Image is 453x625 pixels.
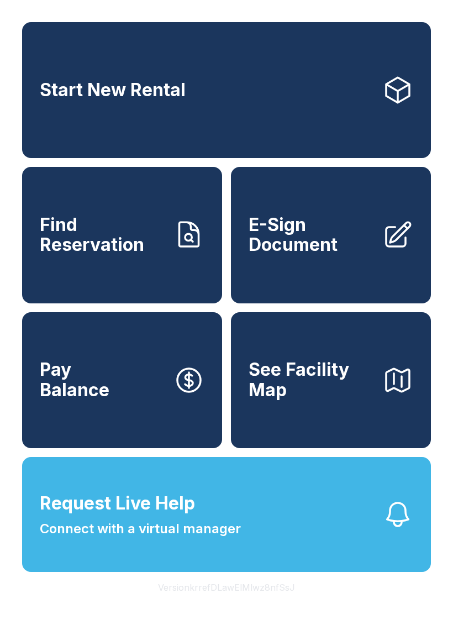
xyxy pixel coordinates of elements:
span: E-Sign Document [249,215,373,255]
button: See Facility Map [231,312,431,448]
span: Find Reservation [40,215,165,255]
span: Connect with a virtual manager [40,519,241,539]
a: E-Sign Document [231,167,431,303]
a: Start New Rental [22,22,431,158]
button: PayBalance [22,312,222,448]
a: Find Reservation [22,167,222,303]
span: Pay Balance [40,360,109,400]
button: Request Live HelpConnect with a virtual manager [22,457,431,572]
span: See Facility Map [249,360,373,400]
button: VersionkrrefDLawElMlwz8nfSsJ [149,572,304,603]
span: Request Live Help [40,490,195,517]
span: Start New Rental [40,80,186,101]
